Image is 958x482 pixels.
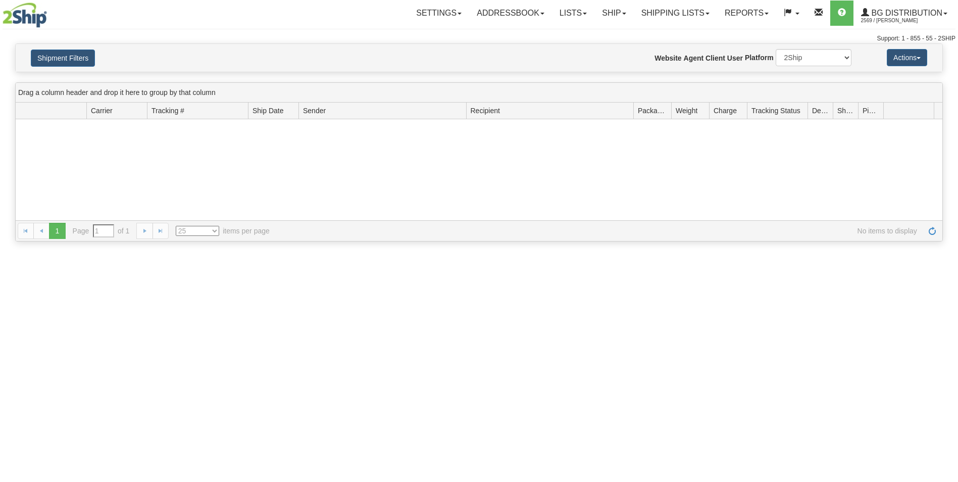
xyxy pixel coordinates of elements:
[552,1,594,26] a: Lists
[924,223,940,239] a: Refresh
[594,1,633,26] a: Ship
[863,106,879,116] span: Pickup Status
[837,106,854,116] span: Shipment Issues
[73,224,130,237] span: Page of 1
[869,9,942,17] span: BG Distribution
[152,106,184,116] span: Tracking #
[853,1,955,26] a: BG Distribution 2569 / [PERSON_NAME]
[16,83,942,103] div: grid grouping header
[49,223,65,239] span: 1
[676,106,697,116] span: Weight
[751,106,800,116] span: Tracking Status
[31,50,95,67] button: Shipment Filters
[717,1,776,26] a: Reports
[684,53,704,63] label: Agent
[638,106,667,116] span: Packages
[654,53,681,63] label: Website
[634,1,717,26] a: Shipping lists
[861,16,937,26] span: 2569 / [PERSON_NAME]
[714,106,737,116] span: Charge
[253,106,283,116] span: Ship Date
[471,106,500,116] span: Recipient
[745,53,774,63] label: Platform
[303,106,326,116] span: Sender
[176,226,270,236] span: items per page
[91,106,113,116] span: Carrier
[887,49,927,66] button: Actions
[812,106,829,116] span: Delivery Status
[409,1,469,26] a: Settings
[727,53,743,63] label: User
[469,1,552,26] a: Addressbook
[705,53,725,63] label: Client
[3,34,955,43] div: Support: 1 - 855 - 55 - 2SHIP
[284,226,917,236] span: No items to display
[3,3,47,28] img: logo2569.jpg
